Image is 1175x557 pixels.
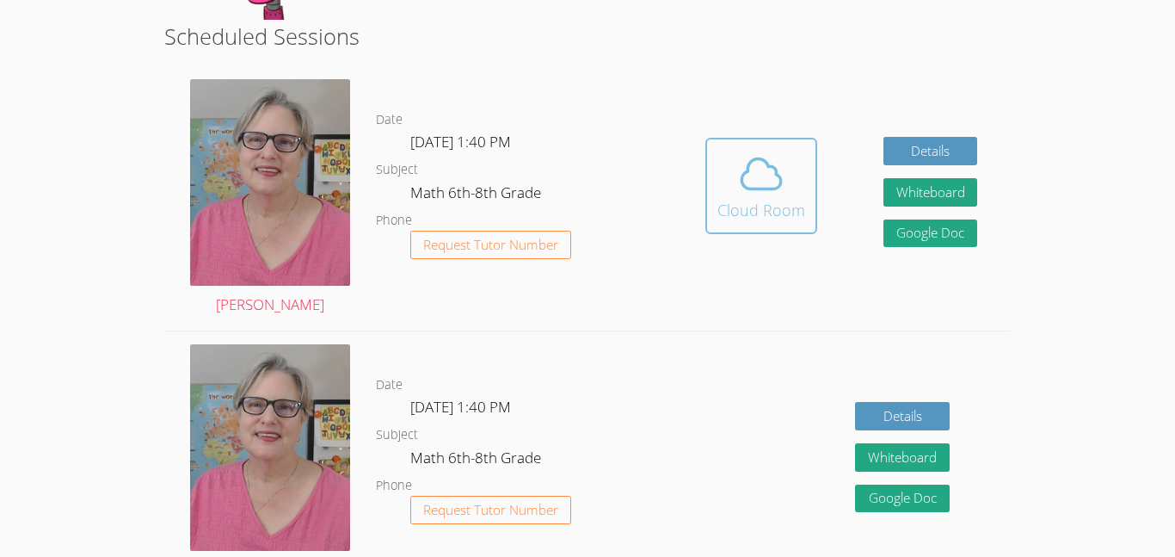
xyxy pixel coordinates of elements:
[410,496,571,524] button: Request Tutor Number
[855,443,950,472] button: Whiteboard
[410,132,511,152] span: [DATE] 1:40 PM
[855,485,950,513] a: Google Doc
[190,79,350,285] img: avatar.png
[376,109,403,131] dt: Date
[376,424,418,446] dt: Subject
[376,159,418,181] dt: Subject
[376,210,412,232] dt: Phone
[376,475,412,497] dt: Phone
[410,397,511,417] span: [DATE] 1:40 PM
[883,220,978,248] a: Google Doc
[410,181,544,210] dd: Math 6th-8th Grade
[190,344,350,550] img: avatar.png
[376,374,403,396] dt: Date
[855,402,950,430] a: Details
[190,79,350,318] a: [PERSON_NAME]
[705,138,817,234] button: Cloud Room
[423,238,558,251] span: Request Tutor Number
[717,198,805,222] div: Cloud Room
[423,504,558,517] span: Request Tutor Number
[410,231,571,259] button: Request Tutor Number
[164,20,1011,53] h2: Scheduled Sessions
[410,446,544,475] dd: Math 6th-8th Grade
[883,178,978,207] button: Whiteboard
[883,137,978,165] a: Details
